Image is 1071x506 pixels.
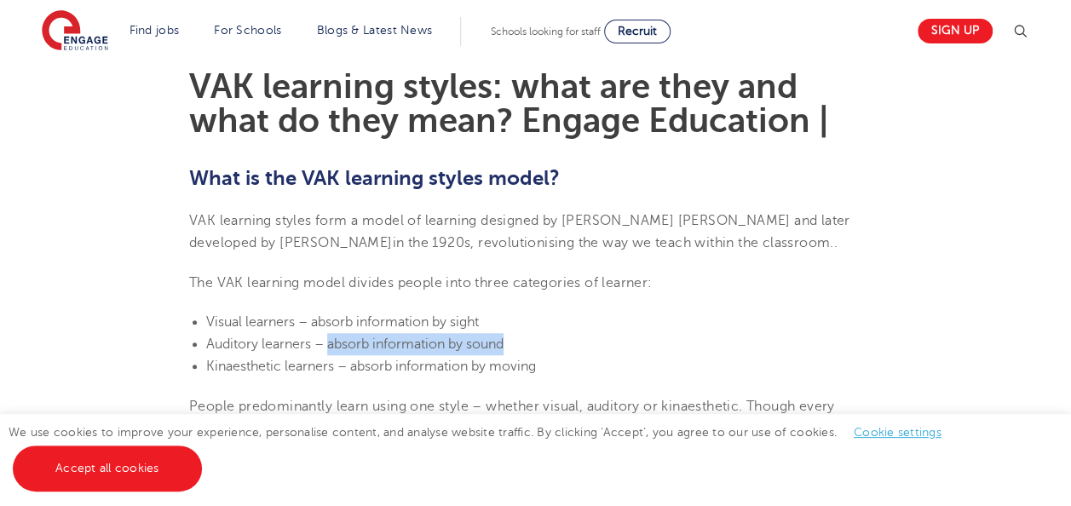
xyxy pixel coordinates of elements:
a: Cookie settings [854,426,941,439]
span: We use cookies to improve your experience, personalise content, and analyse website traffic. By c... [9,426,959,474]
span: VAK learning styles form a model of learning designed by [PERSON_NAME] [PERSON_NAME] and later de... [189,213,850,250]
span: Recruit [618,25,657,37]
span: Auditory learners – absorb information by sound [206,336,504,352]
a: Find jobs [130,24,180,37]
a: For Schools [214,24,281,37]
span: The VAK learning model divides people into three categories of learner: [189,275,652,290]
span: in the 1920s, revolutionising the way we teach within the classroom. [392,235,833,250]
a: Recruit [604,20,671,43]
span: Visual learners – absorb information by sight [206,314,479,330]
span: Kinaesthetic learners – absorb information by moving [206,359,536,374]
h1: VAK learning styles: what are they and what do they mean? Engage Education | [189,70,882,138]
a: Blogs & Latest News [317,24,433,37]
span: People predominantly learn using one style – whether visual, auditory or kinaesthetic. Though eve... [189,399,857,459]
b: What is the VAK learning styles model? [189,166,560,190]
a: Sign up [918,19,993,43]
a: Accept all cookies [13,446,202,492]
span: Schools looking for staff [491,26,601,37]
img: Engage Education [42,10,108,53]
